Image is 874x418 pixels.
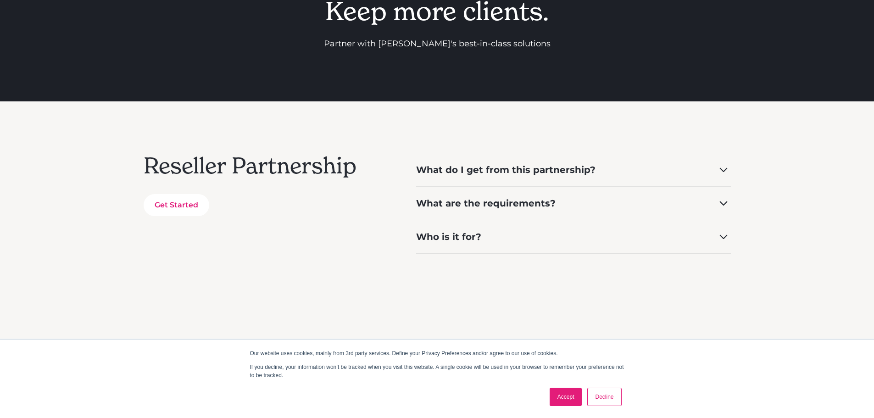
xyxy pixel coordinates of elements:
p: If you decline, your information won’t be tracked when you visit this website. A single cookie wi... [250,363,624,379]
p: Our website uses cookies, mainly from 3rd party services. Define your Privacy Preferences and/or ... [250,349,624,357]
a: Decline [587,388,621,406]
div: What do I get from this partnership? [416,163,596,176]
p: Partner with [PERSON_NAME]'s best-in-class solutions [324,38,551,50]
a: Get Started [144,194,209,216]
a: Accept [550,388,582,406]
h2: Reseller Partnership [144,153,379,179]
div: What are the requirements? [416,197,556,210]
div: Who is it for? [416,230,481,243]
